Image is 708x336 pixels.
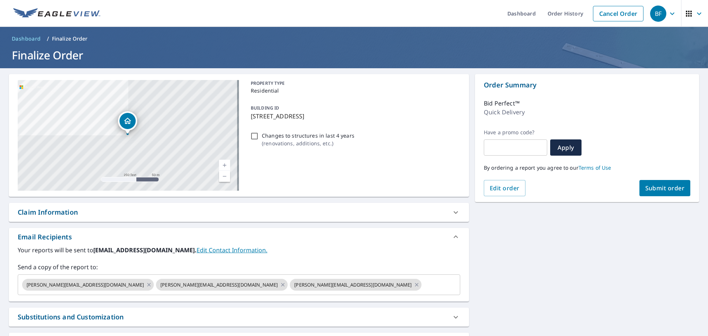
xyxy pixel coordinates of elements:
[9,33,699,45] nav: breadcrumb
[290,279,421,291] div: [PERSON_NAME][EMAIL_ADDRESS][DOMAIN_NAME]
[556,143,576,152] span: Apply
[93,246,197,254] b: [EMAIL_ADDRESS][DOMAIN_NAME].
[18,246,460,254] label: Your reports will be sent to
[484,164,690,171] p: By ordering a report you agree to our
[12,35,41,42] span: Dashboard
[22,281,148,288] span: [PERSON_NAME][EMAIL_ADDRESS][DOMAIN_NAME]
[262,139,354,147] p: ( renovations, additions, etc. )
[18,232,72,242] div: Email Recipients
[9,308,469,326] div: Substitutions and Customization
[490,184,520,192] span: Edit order
[645,184,685,192] span: Submit order
[262,132,354,139] p: Changes to structures in last 4 years
[9,33,44,45] a: Dashboard
[484,129,547,136] label: Have a promo code?
[13,8,100,19] img: EV Logo
[18,207,78,217] div: Claim Information
[18,312,124,322] div: Substitutions and Customization
[650,6,666,22] div: BF
[251,112,457,121] p: [STREET_ADDRESS]
[484,108,525,117] p: Quick Delivery
[251,87,457,94] p: Residential
[156,281,282,288] span: [PERSON_NAME][EMAIL_ADDRESS][DOMAIN_NAME]
[251,105,279,111] p: BUILDING ID
[219,160,230,171] a: Current Level 17, Zoom In
[9,228,469,246] div: Email Recipients
[219,171,230,182] a: Current Level 17, Zoom Out
[9,48,699,63] h1: Finalize Order
[593,6,643,21] a: Cancel Order
[18,263,460,271] label: Send a copy of the report to:
[52,35,88,42] p: Finalize Order
[9,203,469,222] div: Claim Information
[197,246,267,254] a: EditContactInfo
[156,279,288,291] div: [PERSON_NAME][EMAIL_ADDRESS][DOMAIN_NAME]
[251,80,457,87] p: PROPERTY TYPE
[290,281,416,288] span: [PERSON_NAME][EMAIL_ADDRESS][DOMAIN_NAME]
[118,111,137,134] div: Dropped pin, building 1, Residential property, 3708 27th Ave SE Puyallup, WA 98374
[550,139,582,156] button: Apply
[484,80,690,90] p: Order Summary
[484,99,520,108] p: Bid Perfect™
[22,279,154,291] div: [PERSON_NAME][EMAIL_ADDRESS][DOMAIN_NAME]
[579,164,611,171] a: Terms of Use
[639,180,691,196] button: Submit order
[47,34,49,43] li: /
[484,180,525,196] button: Edit order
